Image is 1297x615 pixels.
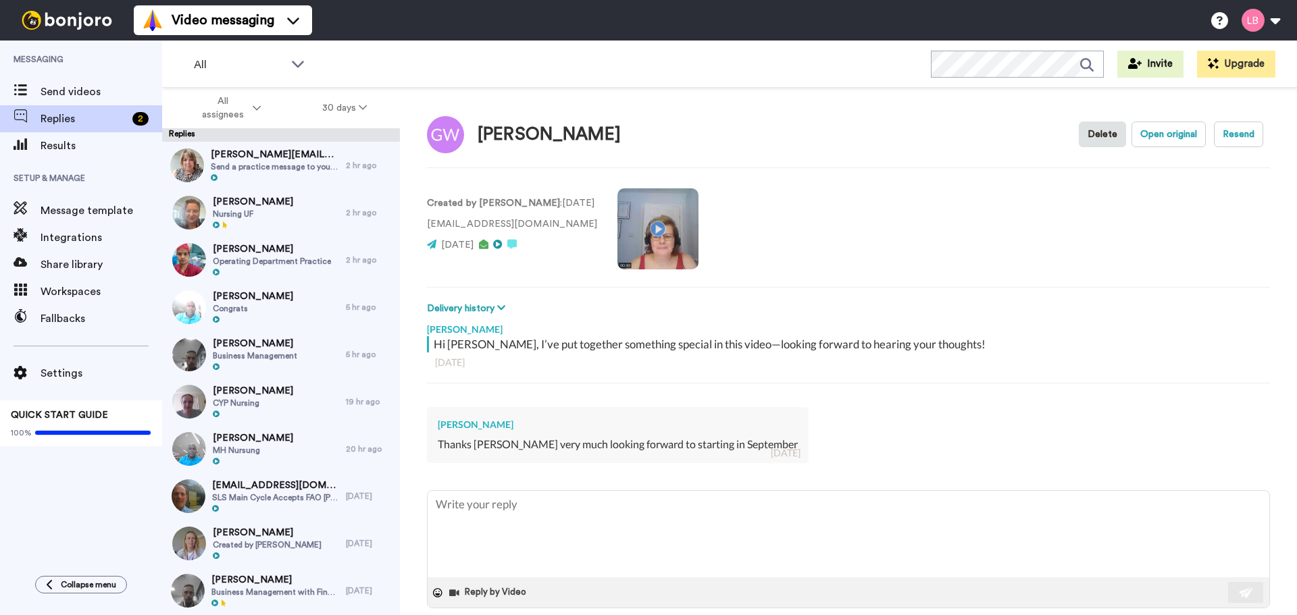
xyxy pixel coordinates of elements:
span: All [194,57,284,73]
span: Settings [41,365,162,381]
span: MH Nursung [213,445,293,456]
a: [PERSON_NAME]MH Nursung20 hr ago [162,425,400,473]
p: [EMAIL_ADDRESS][DOMAIN_NAME] [427,217,597,232]
button: Upgrade [1197,51,1275,78]
button: Collapse menu [35,576,127,593]
span: Replies [41,111,127,127]
a: [PERSON_NAME]Created by [PERSON_NAME][DATE] [162,520,400,567]
span: [PERSON_NAME] [213,290,293,303]
span: Integrations [41,230,162,246]
div: [PERSON_NAME] [478,125,621,144]
strong: Created by [PERSON_NAME] [427,198,560,208]
img: e26b7a27-0316-4250-a9fb-25c8832eed59-thumb.jpg [171,574,205,608]
span: CYP Nursing [213,398,293,408]
div: Hi [PERSON_NAME], I’ve put together something special in this video—looking forward to hearing yo... [434,336,1267,352]
div: 5 hr ago [346,349,393,360]
span: Collapse menu [61,579,116,590]
div: 2 hr ago [346,207,393,218]
span: Video messaging [172,11,274,30]
img: 302847df-ee79-416a-be10-e70b379c65ff-thumb.jpg [170,149,204,182]
button: Resend [1214,122,1263,147]
img: 75ede844-e2e9-4151-9286-92490e04c588-thumb.jpg [172,527,206,560]
span: [DATE] [441,240,474,250]
span: [PERSON_NAME][EMAIL_ADDRESS][PERSON_NAME][DOMAIN_NAME] [211,148,339,161]
img: b2988a14-a979-4609-9542-62207dd7de4b-thumb.jpg [172,479,205,513]
span: Workspaces [41,284,162,300]
span: [PERSON_NAME] [213,384,293,398]
span: [PERSON_NAME] [213,337,297,350]
span: [PERSON_NAME] [213,242,331,256]
div: 5 hr ago [346,302,393,313]
span: Share library [41,257,162,273]
div: [DATE] [346,585,393,596]
img: 75364cf7-7557-4ced-9b0f-b146d891accc-thumb.jpg [172,290,206,324]
button: Invite [1117,51,1184,78]
div: 19 hr ago [346,396,393,407]
button: All assignees [165,89,292,127]
a: [PERSON_NAME]Business Management with Finance with Foundation Year[DATE] [162,567,400,614]
span: [PERSON_NAME] [213,431,293,445]
img: bj-logo-header-white.svg [16,11,118,30]
span: Send a practice message to yourself [211,161,339,172]
button: 30 days [292,96,398,120]
span: All assignees [195,95,250,122]
a: [PERSON_NAME]Operating Department Practice2 hr ago [162,236,400,284]
div: 2 hr ago [346,255,393,265]
div: Thanks [PERSON_NAME] very much looking forward to starting in September [438,437,798,452]
span: Business Management with Finance with Foundation Year [211,587,339,597]
a: [PERSON_NAME][EMAIL_ADDRESS][PERSON_NAME][DOMAIN_NAME]Send a practice message to yourself2 hr ago [162,142,400,189]
a: [PERSON_NAME]CYP Nursing19 hr ago [162,378,400,425]
div: [PERSON_NAME] [427,316,1270,336]
div: [DATE] [346,538,393,549]
span: Operating Department Practice [213,256,331,267]
span: Congrats [213,303,293,314]
img: Image of Grace Wilson-Dalby [427,116,464,153]
div: [DATE] [435,356,1262,369]
span: Created by [PERSON_NAME] [213,539,322,550]
img: vm-color.svg [142,9,163,31]
img: d8a9e34e-b564-47f1-ab6a-20b02d94c3a5-thumb.jpg [172,385,206,419]
div: [PERSON_NAME] [438,418,798,431]
button: Open original [1131,122,1206,147]
span: [PERSON_NAME] [213,195,293,209]
a: [PERSON_NAME]Business Management5 hr ago [162,331,400,378]
img: ef7edd08-f5b5-4d37-8f50-aa5889d9d5bd-thumb.jpg [172,196,206,230]
div: [DATE] [771,446,800,460]
img: 5e6b368f-e598-411a-9dcb-41451933386b-thumb.jpg [172,243,206,277]
span: Message template [41,203,162,219]
span: SLS Main Cycle Accepts FAO [PERSON_NAME] [212,492,339,503]
span: Send videos [41,84,162,100]
div: Replies [162,128,400,142]
span: Business Management [213,350,297,361]
span: [PERSON_NAME] [213,526,322,539]
div: 2 [132,112,149,126]
span: 100% [11,427,32,438]
span: QUICK START GUIDE [11,410,108,420]
a: [PERSON_NAME]Congrats5 hr ago [162,284,400,331]
button: Delete [1079,122,1126,147]
div: 2 hr ago [346,160,393,171]
div: 20 hr ago [346,444,393,454]
img: send-white.svg [1239,587,1254,598]
img: 6adbba6a-f3b0-4389-b85b-8b93a01c1b2d-thumb.jpg [172,338,206,371]
span: Fallbacks [41,311,162,327]
span: [EMAIL_ADDRESS][DOMAIN_NAME] [212,479,339,492]
button: Reply by Video [448,583,530,603]
div: [DATE] [346,491,393,502]
a: [EMAIL_ADDRESS][DOMAIN_NAME]SLS Main Cycle Accepts FAO [PERSON_NAME][DATE] [162,473,400,520]
img: 92c0f570-fe8b-4abd-bc51-2a0c8b46de83-thumb.jpg [172,432,206,466]
span: Results [41,138,162,154]
span: Nursing UF [213,209,293,219]
a: [PERSON_NAME]Nursing UF2 hr ago [162,189,400,236]
p: : [DATE] [427,196,597,211]
button: Delivery history [427,301,509,316]
span: [PERSON_NAME] [211,573,339,587]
